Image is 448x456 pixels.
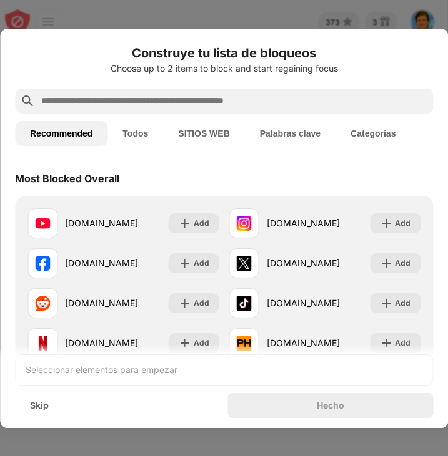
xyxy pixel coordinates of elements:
img: favicons [237,296,252,311]
div: Skip [30,400,49,410]
div: Add [194,297,209,309]
button: Palabras clave [245,121,336,146]
img: favicons [35,336,50,351]
h6: Construye tu lista de bloqueos [15,44,433,62]
img: favicons [35,216,50,231]
div: Add [395,257,411,269]
div: [DOMAIN_NAME] [65,256,138,269]
div: [DOMAIN_NAME] [65,296,138,309]
div: Add [395,217,411,230]
img: favicons [35,256,50,271]
img: search.svg [20,94,35,109]
img: favicons [237,336,252,351]
button: Categorías [336,121,411,146]
div: [DOMAIN_NAME] [65,216,138,230]
div: [DOMAIN_NAME] [267,336,340,349]
button: Todos [107,121,163,146]
img: favicons [237,216,252,231]
div: Choose up to 2 items to block and start regaining focus [15,64,433,74]
div: Add [395,337,411,349]
div: [DOMAIN_NAME] [65,336,138,349]
img: favicons [237,256,252,271]
div: [DOMAIN_NAME] [267,256,340,269]
button: Recommended [15,121,107,146]
div: Seleccionar elementos para empezar [26,364,177,376]
div: [DOMAIN_NAME] [267,216,340,230]
div: Add [194,217,209,230]
div: [DOMAIN_NAME] [267,296,340,309]
div: Add [395,297,411,309]
img: favicons [35,296,50,311]
button: SITIOS WEB [163,121,244,146]
div: Add [194,337,209,349]
div: Hecho [317,400,344,410]
div: Most Blocked Overall [15,172,119,185]
div: Add [194,257,209,269]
